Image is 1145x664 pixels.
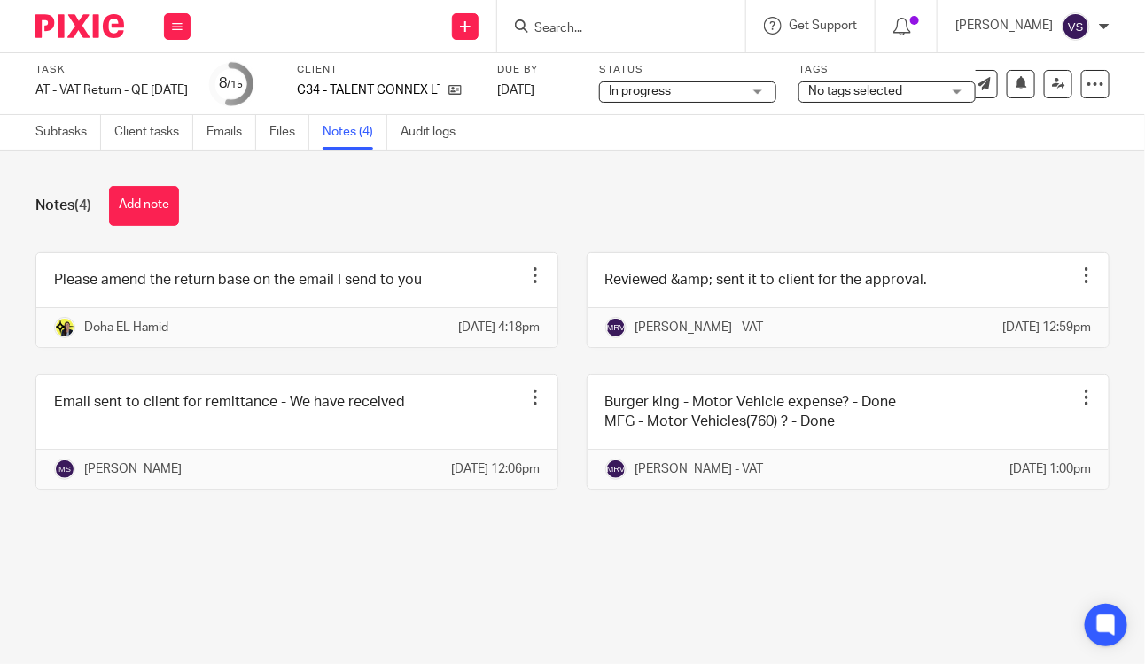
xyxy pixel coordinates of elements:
[323,115,387,150] a: Notes (4)
[497,63,577,77] label: Due by
[401,115,469,150] a: Audit logs
[955,17,1053,35] p: [PERSON_NAME]
[54,317,75,338] img: Doha-Starbridge.jpg
[458,319,540,336] p: [DATE] 4:18pm
[84,460,182,478] p: [PERSON_NAME]
[269,115,309,150] a: Files
[1009,460,1091,478] p: [DATE] 1:00pm
[635,319,764,336] p: [PERSON_NAME] - VAT
[798,63,976,77] label: Tags
[35,63,188,77] label: Task
[1002,319,1091,336] p: [DATE] 12:59pm
[54,459,75,480] img: svg%3E
[84,319,168,336] p: Doha EL Hamid
[35,197,91,215] h1: Notes
[297,63,475,77] label: Client
[605,459,627,480] img: svg%3E
[228,80,244,89] small: /15
[114,115,193,150] a: Client tasks
[808,85,902,97] span: No tags selected
[35,81,188,99] div: AT - VAT Return - QE [DATE]
[206,115,256,150] a: Emails
[109,186,179,226] button: Add note
[609,85,671,97] span: In progress
[599,63,776,77] label: Status
[1062,12,1090,41] img: svg%3E
[605,317,627,338] img: svg%3E
[35,115,101,150] a: Subtasks
[35,14,124,38] img: Pixie
[497,84,534,97] span: [DATE]
[35,81,188,99] div: AT - VAT Return - QE 31-08-2025
[533,21,692,37] input: Search
[635,460,764,478] p: [PERSON_NAME] - VAT
[220,73,244,94] div: 8
[297,81,440,99] p: C34 - TALENT CONNEX LTD
[789,19,857,32] span: Get Support
[74,198,91,212] span: (4)
[451,460,540,478] p: [DATE] 12:06pm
